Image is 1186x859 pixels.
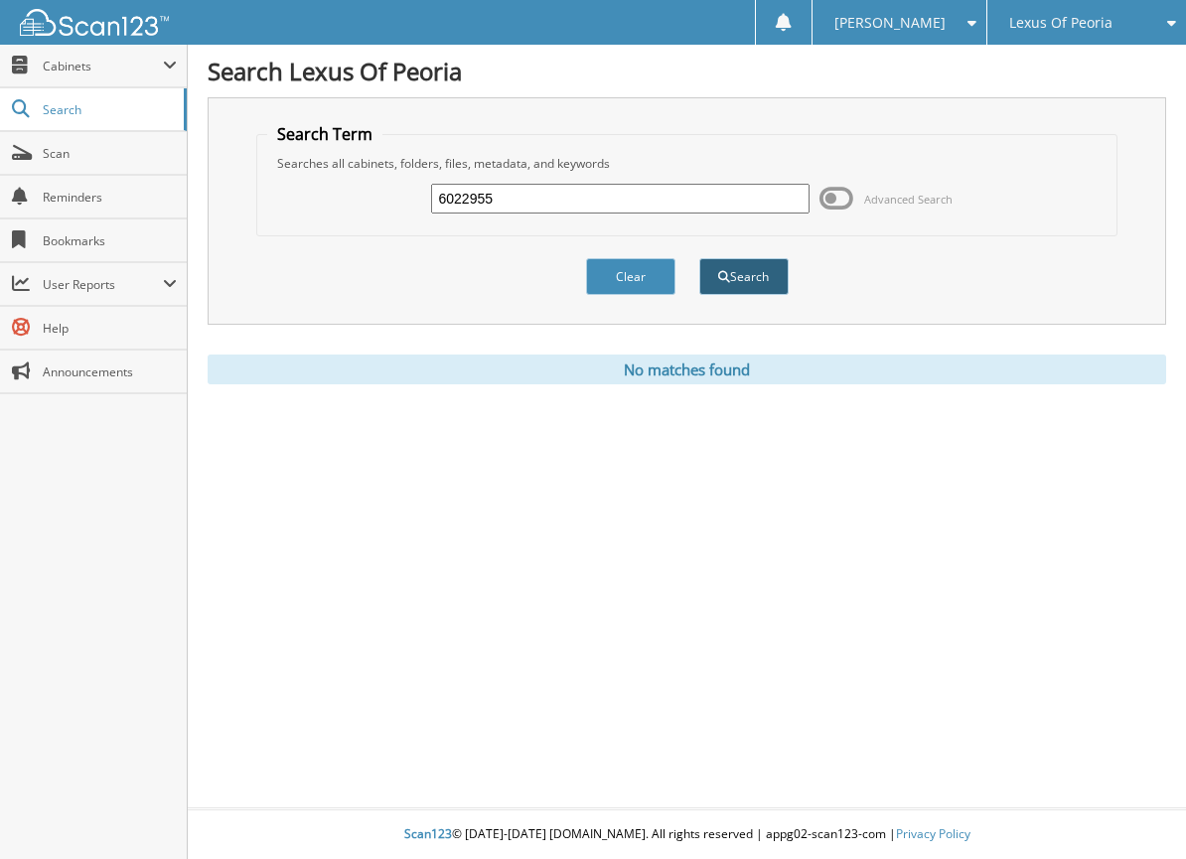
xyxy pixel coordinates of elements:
[43,189,177,206] span: Reminders
[699,258,789,295] button: Search
[404,825,452,842] span: Scan123
[267,155,1107,172] div: Searches all cabinets, folders, files, metadata, and keywords
[43,363,177,380] span: Announcements
[1087,764,1186,859] iframe: Chat Widget
[1009,17,1112,29] span: Lexus Of Peoria
[43,101,174,118] span: Search
[864,192,953,207] span: Advanced Search
[208,55,1166,87] h1: Search Lexus Of Peoria
[43,320,177,337] span: Help
[208,355,1166,384] div: No matches found
[267,123,382,145] legend: Search Term
[43,276,163,293] span: User Reports
[43,58,163,74] span: Cabinets
[834,17,946,29] span: [PERSON_NAME]
[43,145,177,162] span: Scan
[188,810,1186,859] div: © [DATE]-[DATE] [DOMAIN_NAME]. All rights reserved | appg02-scan123-com |
[43,232,177,249] span: Bookmarks
[586,258,675,295] button: Clear
[896,825,970,842] a: Privacy Policy
[20,9,169,36] img: scan123-logo-white.svg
